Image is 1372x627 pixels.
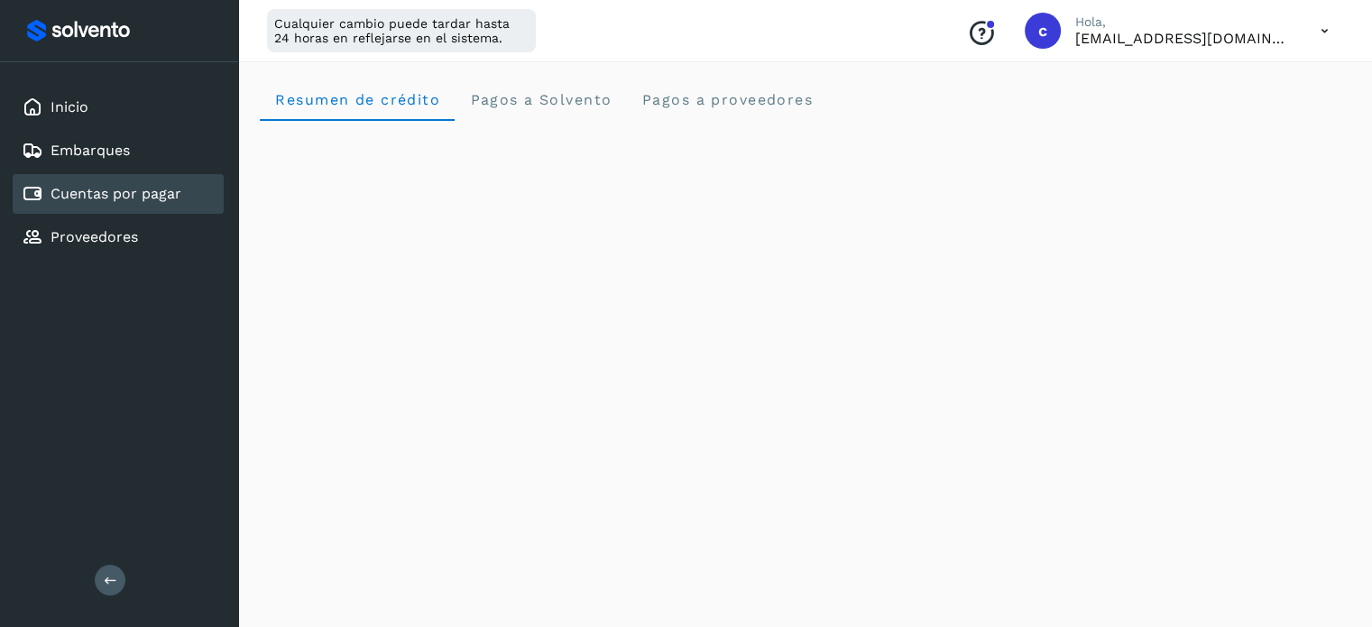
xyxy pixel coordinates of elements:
[51,185,181,202] a: Cuentas por pagar
[267,9,536,52] div: Cualquier cambio puede tardar hasta 24 horas en reflejarse en el sistema.
[51,228,138,245] a: Proveedores
[1075,30,1292,47] p: cxp1@53cargo.com
[1075,14,1292,30] p: Hola,
[13,131,224,171] div: Embarques
[640,91,813,108] span: Pagos a proveedores
[13,217,224,257] div: Proveedores
[274,91,440,108] span: Resumen de crédito
[469,91,612,108] span: Pagos a Solvento
[51,142,130,159] a: Embarques
[51,98,88,115] a: Inicio
[13,174,224,214] div: Cuentas por pagar
[13,88,224,127] div: Inicio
